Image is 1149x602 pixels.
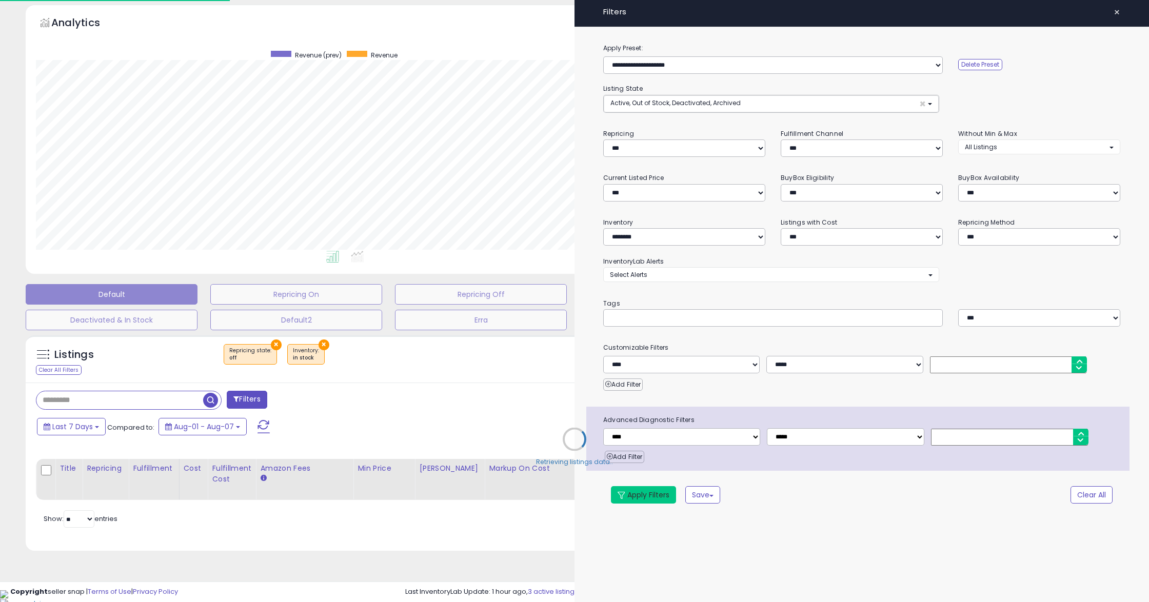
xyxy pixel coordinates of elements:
[958,218,1015,227] small: Repricing Method
[603,173,664,182] small: Current Listed Price
[965,143,997,151] span: All Listings
[610,98,741,107] span: Active, Out of Stock, Deactivated, Archived
[781,173,834,182] small: BuyBox Eligibility
[596,298,1128,309] small: Tags
[781,129,843,138] small: Fulfillment Channel
[603,218,633,227] small: Inventory
[781,218,837,227] small: Listings with Cost
[596,43,1128,54] label: Apply Preset:
[603,8,1120,16] h4: Filters
[1114,5,1120,19] span: ×
[958,139,1120,154] button: All Listings
[603,129,634,138] small: Repricing
[958,129,1017,138] small: Without Min & Max
[536,457,613,466] div: Retrieving listings data..
[603,257,664,266] small: InventoryLab Alerts
[1110,5,1124,19] button: ×
[919,98,926,109] span: ×
[604,95,939,112] button: Active, Out of Stock, Deactivated, Archived ×
[958,59,1002,70] button: Delete Preset
[610,270,647,279] span: Select Alerts
[603,84,643,93] small: Listing State
[958,173,1019,182] small: BuyBox Availability
[603,267,939,282] button: Select Alerts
